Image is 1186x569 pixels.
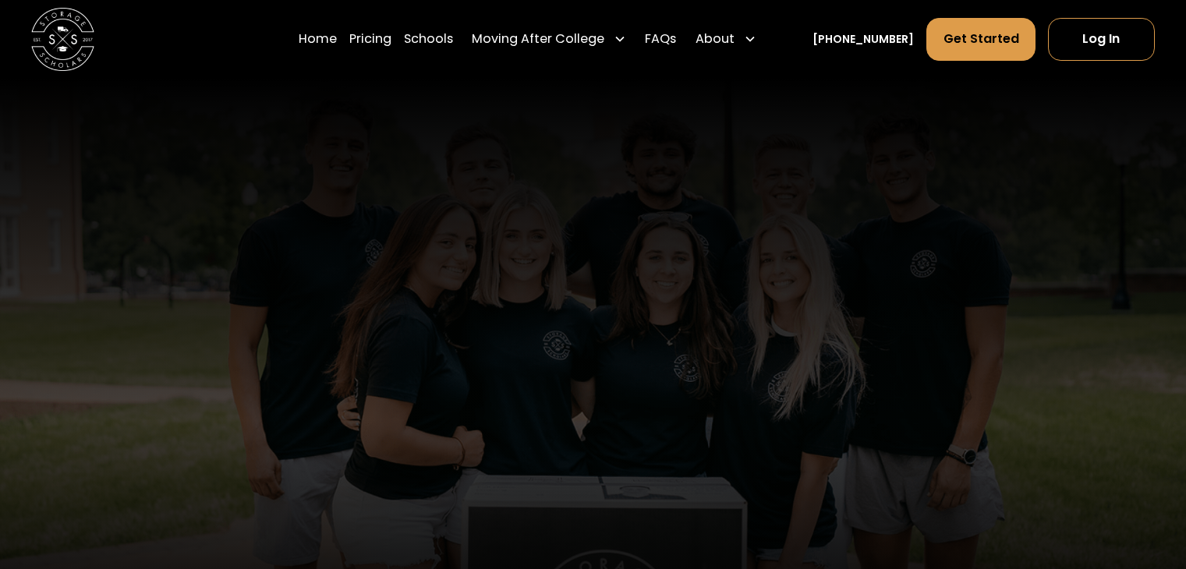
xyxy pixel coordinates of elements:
[1048,18,1155,60] a: Log In
[472,30,604,48] div: Moving After College
[466,17,632,61] div: Moving After College
[696,30,735,48] div: About
[645,17,676,61] a: FAQs
[812,31,914,48] a: [PHONE_NUMBER]
[926,18,1035,60] a: Get Started
[299,17,337,61] a: Home
[404,17,453,61] a: Schools
[689,17,763,61] div: About
[31,8,94,71] img: Storage Scholars main logo
[349,17,391,61] a: Pricing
